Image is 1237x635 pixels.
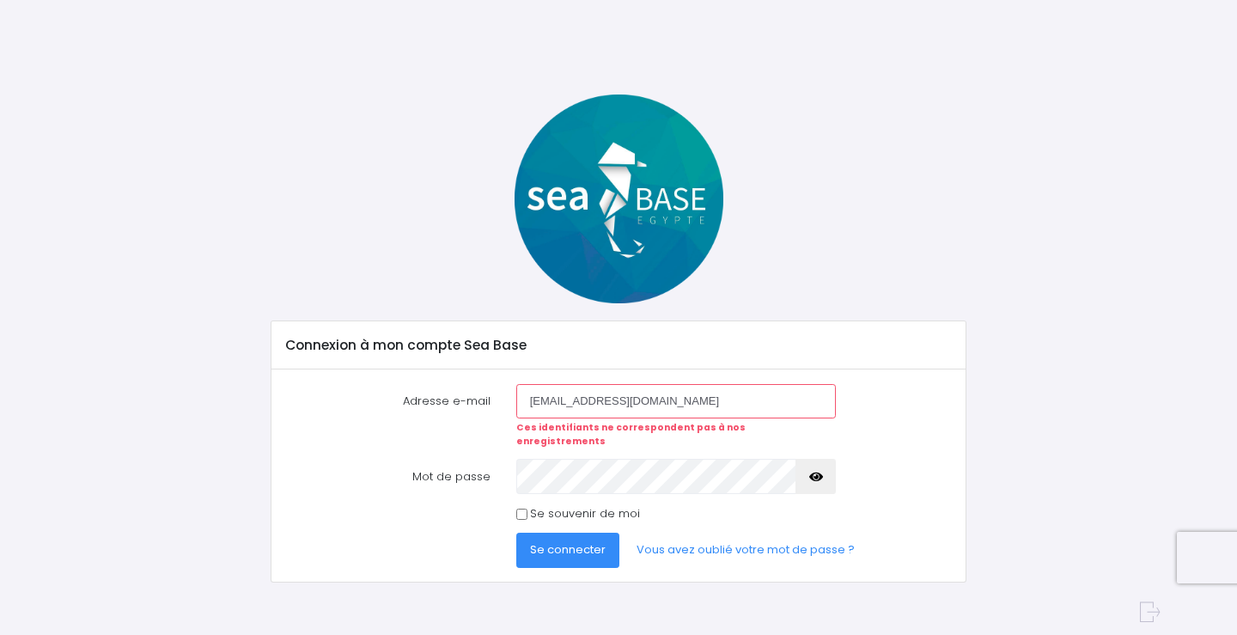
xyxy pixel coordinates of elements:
[623,533,868,567] a: Vous avez oublié votre mot de passe ?
[272,384,503,449] label: Adresse e-mail
[272,459,503,493] label: Mot de passe
[271,321,966,369] div: Connexion à mon compte Sea Base
[516,533,619,567] button: Se connecter
[516,421,746,448] strong: Ces identifiants ne correspondent pas à nos enregistrements
[530,541,606,558] span: Se connecter
[530,505,640,522] label: Se souvenir de moi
